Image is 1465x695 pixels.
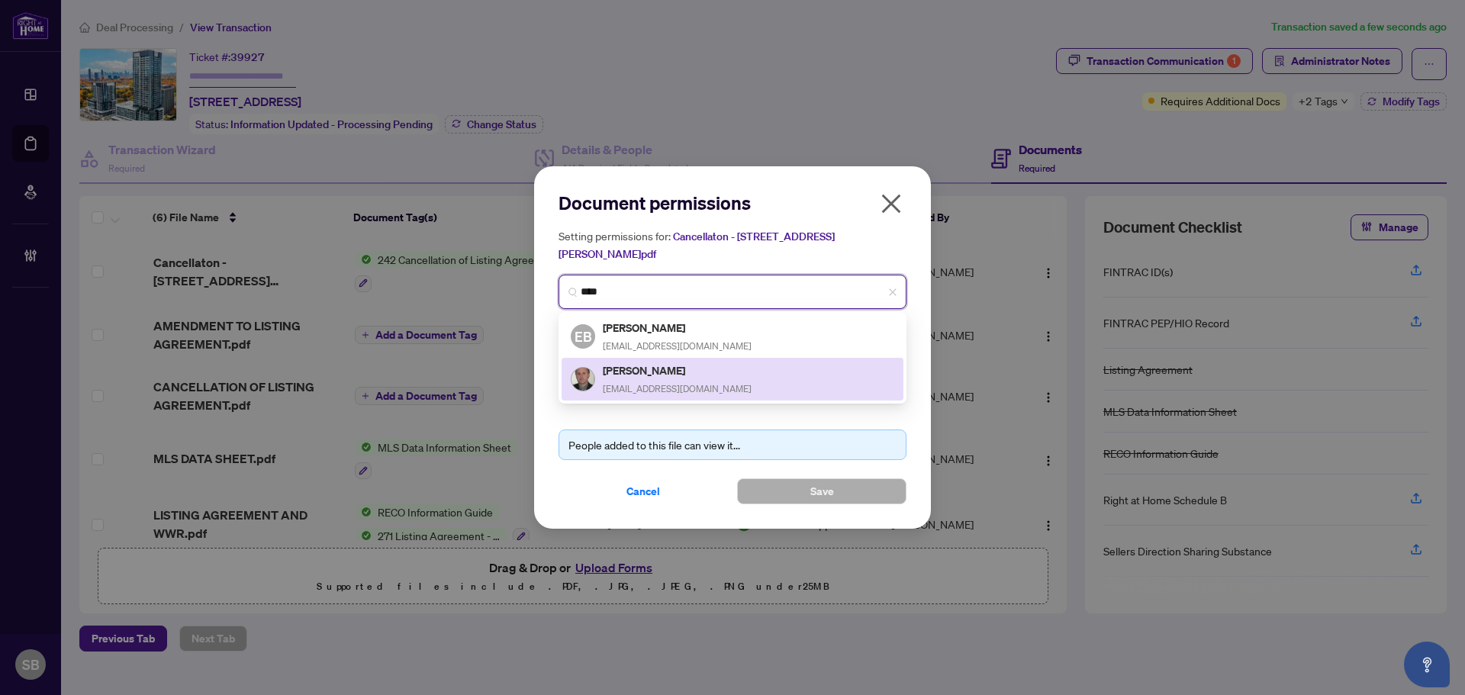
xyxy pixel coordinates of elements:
[559,191,906,215] h2: Document permissions
[888,288,897,297] span: close
[603,383,752,394] span: [EMAIL_ADDRESS][DOMAIN_NAME]
[737,478,906,504] button: Save
[559,478,728,504] button: Cancel
[1404,642,1450,687] button: Open asap
[603,319,752,336] h5: [PERSON_NAME]
[568,436,897,453] div: People added to this file can view it...
[559,230,835,261] span: Cancellaton - [STREET_ADDRESS][PERSON_NAME]pdf
[879,191,903,216] span: close
[572,368,594,391] img: Profile Icon
[568,288,578,297] img: search_icon
[603,340,752,352] span: [EMAIL_ADDRESS][DOMAIN_NAME]
[626,479,660,504] span: Cancel
[559,227,906,262] h5: Setting permissions for:
[575,326,592,347] span: EB
[603,362,752,379] h5: [PERSON_NAME]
